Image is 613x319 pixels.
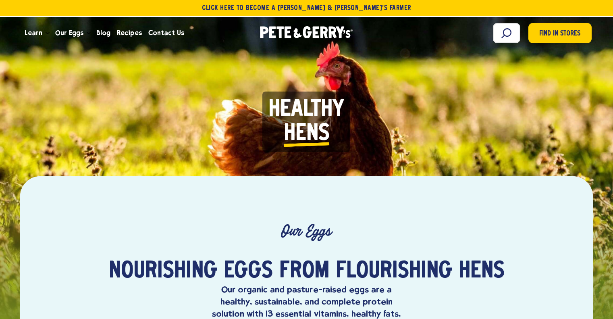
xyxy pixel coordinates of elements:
[224,259,273,284] span: eggs
[87,32,91,35] button: Open the dropdown menu for Our Eggs
[148,28,184,38] span: Contact Us
[93,22,114,44] a: Blog
[109,259,217,284] span: Nourishing
[96,28,110,38] span: Blog
[493,23,520,43] input: Search
[539,29,580,40] span: Find in Stores
[114,22,145,44] a: Recipes
[25,28,42,38] span: Learn
[279,259,329,284] span: from
[52,22,87,44] a: Our Eggs
[46,32,50,35] button: Open the dropdown menu for Learn
[117,28,141,38] span: Recipes
[459,259,505,284] span: hens
[268,98,344,122] span: Healthy
[528,23,592,43] a: Find in Stores
[21,22,46,44] a: Learn
[55,28,83,38] span: Our Eggs
[336,259,452,284] span: flourishing
[318,122,330,146] i: s
[145,22,187,44] a: Contact Us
